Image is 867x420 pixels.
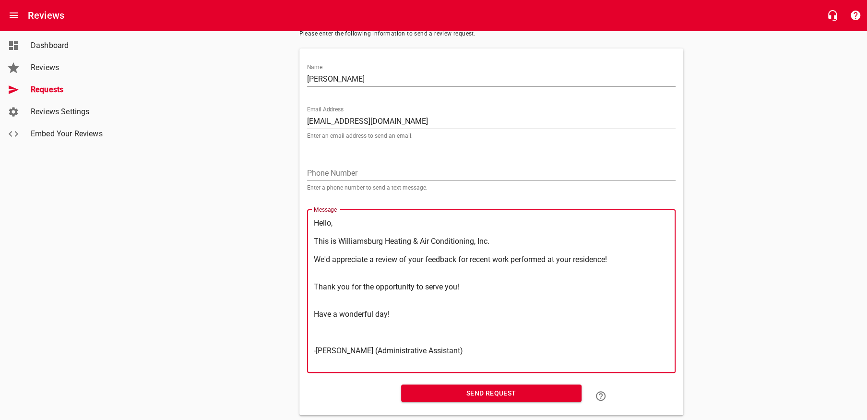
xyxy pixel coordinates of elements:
[28,8,64,23] h6: Reviews
[31,40,104,51] span: Dashboard
[401,384,582,402] button: Send Request
[307,185,676,191] p: Enter a phone number to send a text message.
[307,64,322,70] label: Name
[844,4,867,27] button: Support Portal
[31,62,104,73] span: Reviews
[821,4,844,27] button: Live Chat
[589,384,612,408] a: Learn how to "Send a Review Request"
[2,4,25,27] button: Open drawer
[307,107,344,112] label: Email Address
[31,128,104,140] span: Embed Your Reviews
[31,84,104,96] span: Requests
[409,387,574,399] span: Send Request
[31,106,104,118] span: Reviews Settings
[314,218,669,364] textarea: Hello, This is Williamsburg Heating & Air Conditioning, Inc. We'd appreciate a review of your fee...
[299,29,683,39] span: Please enter the following information to send a review request.
[307,133,676,139] p: Enter an email address to send an email.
